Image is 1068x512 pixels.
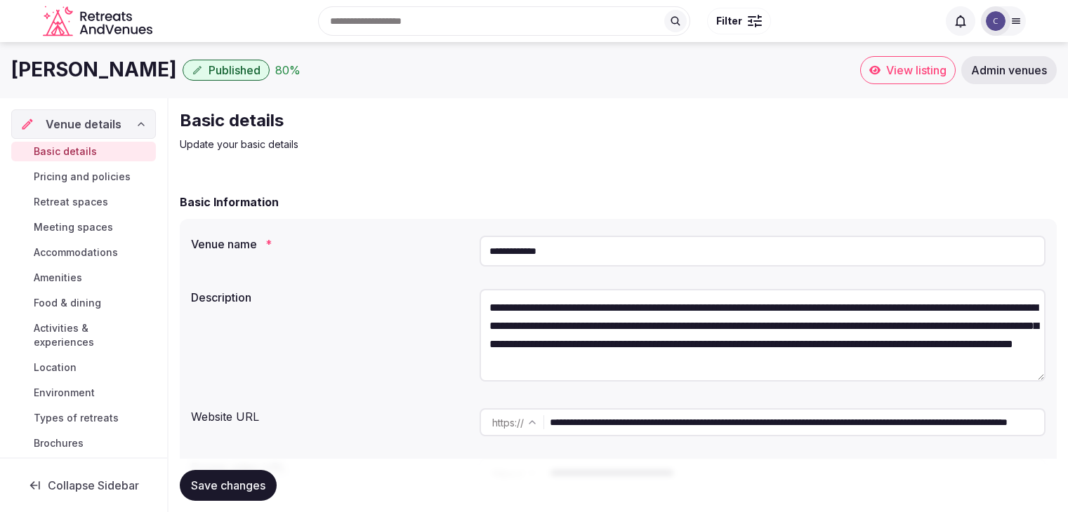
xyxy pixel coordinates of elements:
a: Pricing and policies [11,167,156,187]
div: 80 % [275,62,301,79]
span: Save changes [191,478,265,492]
a: Visit the homepage [43,6,155,37]
a: Activities & experiences [11,318,156,352]
span: Venue details [46,116,121,133]
div: Website URL [191,403,468,425]
span: Amenities [34,271,82,285]
span: Accommodations [34,245,118,260]
span: Environment [34,386,95,400]
span: Published [209,63,261,77]
a: Brochures [11,433,156,453]
button: Published [183,60,270,81]
a: Location [11,358,156,377]
span: Brochures [34,436,84,450]
span: Filter [716,14,742,28]
span: Admin venues [971,63,1047,77]
h1: [PERSON_NAME] [11,56,177,83]
a: View listing [860,56,956,84]
img: Catherine Mesina [986,11,1006,31]
button: Filter [707,8,771,34]
span: Meeting spaces [34,220,113,234]
a: Accommodations [11,243,156,262]
a: Basic details [11,142,156,161]
svg: Retreats and Venues company logo [43,6,155,37]
a: Food & dining [11,293,156,313]
span: Pricing and policies [34,170,131,184]
span: Types of retreats [34,411,119,425]
span: Basic details [34,144,97,159]
span: Activities & experiences [34,321,150,349]
a: Meeting spaces [11,217,156,237]
a: Environment [11,383,156,403]
span: Location [34,361,77,375]
label: Venue name [191,238,468,250]
a: Types of retreats [11,408,156,428]
p: Update your basic details [180,137,652,151]
div: Promo video URL [191,453,468,476]
span: Retreat spaces [34,195,108,209]
a: Admin venues [961,56,1057,84]
button: Save changes [180,470,277,501]
h2: Basic Information [180,194,279,210]
a: Retreat spaces [11,192,156,212]
span: Collapse Sidebar [48,478,139,492]
a: Amenities [11,268,156,288]
button: 80% [275,62,301,79]
span: Food & dining [34,296,101,310]
span: View listing [886,63,947,77]
label: Description [191,292,468,303]
h2: Basic details [180,109,652,132]
button: Collapse Sidebar [11,470,156,501]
